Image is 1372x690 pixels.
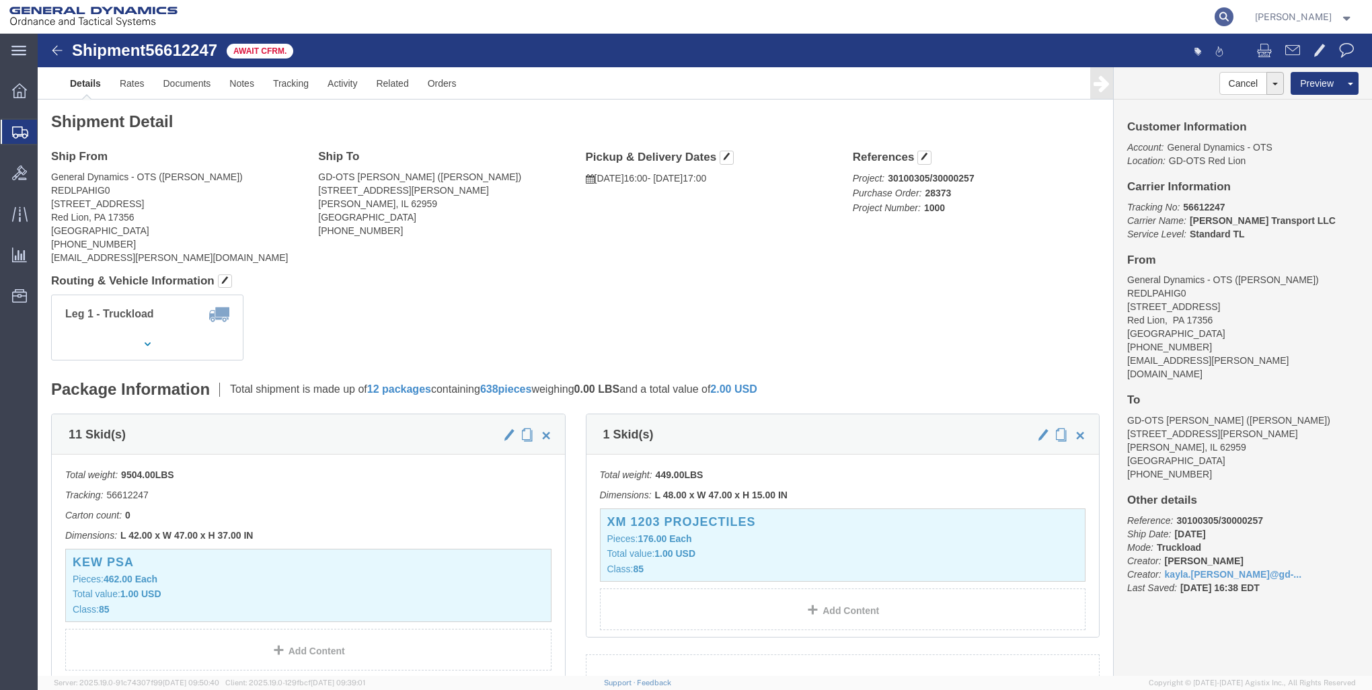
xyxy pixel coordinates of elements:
span: Client: 2025.19.0-129fbcf [225,679,365,687]
a: Support [604,679,638,687]
img: logo [9,7,178,27]
button: [PERSON_NAME] [1254,9,1354,25]
span: Copyright © [DATE]-[DATE] Agistix Inc., All Rights Reserved [1149,677,1356,689]
span: Sharon Dinterman [1255,9,1332,24]
iframe: FS Legacy Container [38,34,1372,676]
span: [DATE] 09:39:01 [311,679,365,687]
span: [DATE] 09:50:40 [163,679,219,687]
a: Feedback [637,679,671,687]
span: Server: 2025.19.0-91c74307f99 [54,679,219,687]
